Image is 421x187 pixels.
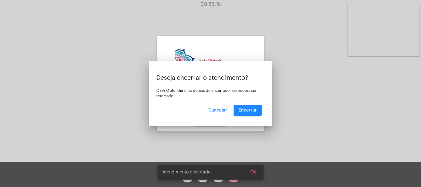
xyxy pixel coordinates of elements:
span: OBS: O atendimento depois de encerrado não poderá ser retomado. [156,89,257,98]
span: Cancelar [208,108,227,112]
span: Atendimento encerrado [162,169,211,175]
button: Cancelar [203,105,232,116]
span: Ok [250,170,256,174]
button: Encerrar [234,105,262,116]
span: Encerrar [239,108,257,112]
p: Deseja encerrar o atendimento? [156,75,265,81]
img: 82f91219-cc54-a9e9-c892-318f5ec67ab1.jpg [175,47,246,83]
span: 00:53:18 [200,2,221,7]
